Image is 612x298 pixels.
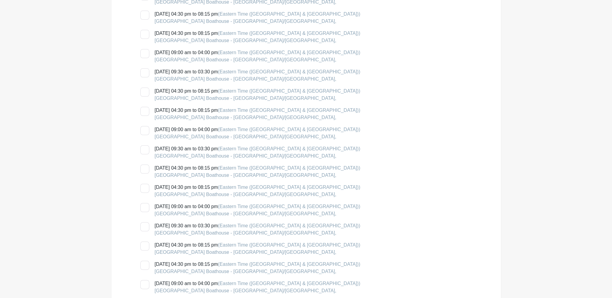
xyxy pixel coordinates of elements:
[155,114,360,121] div: [GEOGRAPHIC_DATA] Boathouse - [GEOGRAPHIC_DATA]/[GEOGRAPHIC_DATA],
[155,249,360,256] div: [GEOGRAPHIC_DATA] Boathouse - [GEOGRAPHIC_DATA]/[GEOGRAPHIC_DATA],
[218,223,360,228] span: (Eastern Time ([GEOGRAPHIC_DATA] & [GEOGRAPHIC_DATA]))
[155,56,360,63] div: [GEOGRAPHIC_DATA] Boathouse - [GEOGRAPHIC_DATA]/[GEOGRAPHIC_DATA],
[155,164,360,179] div: [DATE] 04:30 pm to 08:15 pm
[155,280,360,294] div: [DATE] 09:00 am to 04:00 pm
[218,108,360,113] span: (Eastern Time ([GEOGRAPHIC_DATA] & [GEOGRAPHIC_DATA]))
[218,204,360,209] span: (Eastern Time ([GEOGRAPHIC_DATA] & [GEOGRAPHIC_DATA]))
[155,229,360,237] div: [GEOGRAPHIC_DATA] Boathouse - [GEOGRAPHIC_DATA]/[GEOGRAPHIC_DATA],
[155,68,360,83] div: [DATE] 09:30 am to 03:30 pm
[155,107,360,121] div: [DATE] 04:30 pm to 08:15 pm
[218,281,360,286] span: (Eastern Time ([GEOGRAPHIC_DATA] & [GEOGRAPHIC_DATA]))
[155,203,360,217] div: [DATE] 09:00 am to 04:00 pm
[218,31,360,36] span: (Eastern Time ([GEOGRAPHIC_DATA] & [GEOGRAPHIC_DATA]))
[218,127,360,132] span: (Eastern Time ([GEOGRAPHIC_DATA] & [GEOGRAPHIC_DATA]))
[155,268,360,275] div: [GEOGRAPHIC_DATA] Boathouse - [GEOGRAPHIC_DATA]/[GEOGRAPHIC_DATA],
[155,126,360,140] div: [DATE] 09:00 am to 04:00 pm
[218,50,360,55] span: (Eastern Time ([GEOGRAPHIC_DATA] & [GEOGRAPHIC_DATA]))
[155,210,360,217] div: [GEOGRAPHIC_DATA] Boathouse - [GEOGRAPHIC_DATA]/[GEOGRAPHIC_DATA],
[155,133,360,140] div: [GEOGRAPHIC_DATA] Boathouse - [GEOGRAPHIC_DATA]/[GEOGRAPHIC_DATA],
[155,18,360,25] div: [GEOGRAPHIC_DATA] Boathouse - [GEOGRAPHIC_DATA]/[GEOGRAPHIC_DATA],
[155,95,360,102] div: [GEOGRAPHIC_DATA] Boathouse - [GEOGRAPHIC_DATA]/[GEOGRAPHIC_DATA],
[155,241,360,256] div: [DATE] 04:30 pm to 08:15 pm
[218,11,360,17] span: (Eastern Time ([GEOGRAPHIC_DATA] & [GEOGRAPHIC_DATA]))
[155,287,360,294] div: [GEOGRAPHIC_DATA] Boathouse - [GEOGRAPHIC_DATA]/[GEOGRAPHIC_DATA],
[218,69,360,74] span: (Eastern Time ([GEOGRAPHIC_DATA] & [GEOGRAPHIC_DATA]))
[155,172,360,179] div: [GEOGRAPHIC_DATA] Boathouse - [GEOGRAPHIC_DATA]/[GEOGRAPHIC_DATA],
[218,88,360,94] span: (Eastern Time ([GEOGRAPHIC_DATA] & [GEOGRAPHIC_DATA]))
[218,185,360,190] span: (Eastern Time ([GEOGRAPHIC_DATA] & [GEOGRAPHIC_DATA]))
[155,191,360,198] div: [GEOGRAPHIC_DATA] Boathouse - [GEOGRAPHIC_DATA]/[GEOGRAPHIC_DATA],
[155,261,360,275] div: [DATE] 04:30 pm to 08:15 pm
[218,262,360,267] span: (Eastern Time ([GEOGRAPHIC_DATA] & [GEOGRAPHIC_DATA]))
[155,222,360,237] div: [DATE] 09:30 am to 03:30 pm
[155,30,360,44] div: [DATE] 04:30 pm to 08:15 pm
[218,165,360,171] span: (Eastern Time ([GEOGRAPHIC_DATA] & [GEOGRAPHIC_DATA]))
[155,37,360,44] div: [GEOGRAPHIC_DATA] Boathouse - [GEOGRAPHIC_DATA]/[GEOGRAPHIC_DATA],
[155,88,360,102] div: [DATE] 04:30 pm to 08:15 pm
[155,152,360,160] div: [GEOGRAPHIC_DATA] Boathouse - [GEOGRAPHIC_DATA]/[GEOGRAPHIC_DATA],
[155,49,360,63] div: [DATE] 09:00 am to 04:00 pm
[218,146,360,151] span: (Eastern Time ([GEOGRAPHIC_DATA] & [GEOGRAPHIC_DATA]))
[155,75,360,83] div: [GEOGRAPHIC_DATA] Boathouse - [GEOGRAPHIC_DATA]/[GEOGRAPHIC_DATA],
[218,242,360,247] span: (Eastern Time ([GEOGRAPHIC_DATA] & [GEOGRAPHIC_DATA]))
[155,145,360,160] div: [DATE] 09:30 am to 03:30 pm
[155,184,360,198] div: [DATE] 04:30 pm to 08:15 pm
[155,11,360,25] div: [DATE] 04:30 pm to 08:15 pm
